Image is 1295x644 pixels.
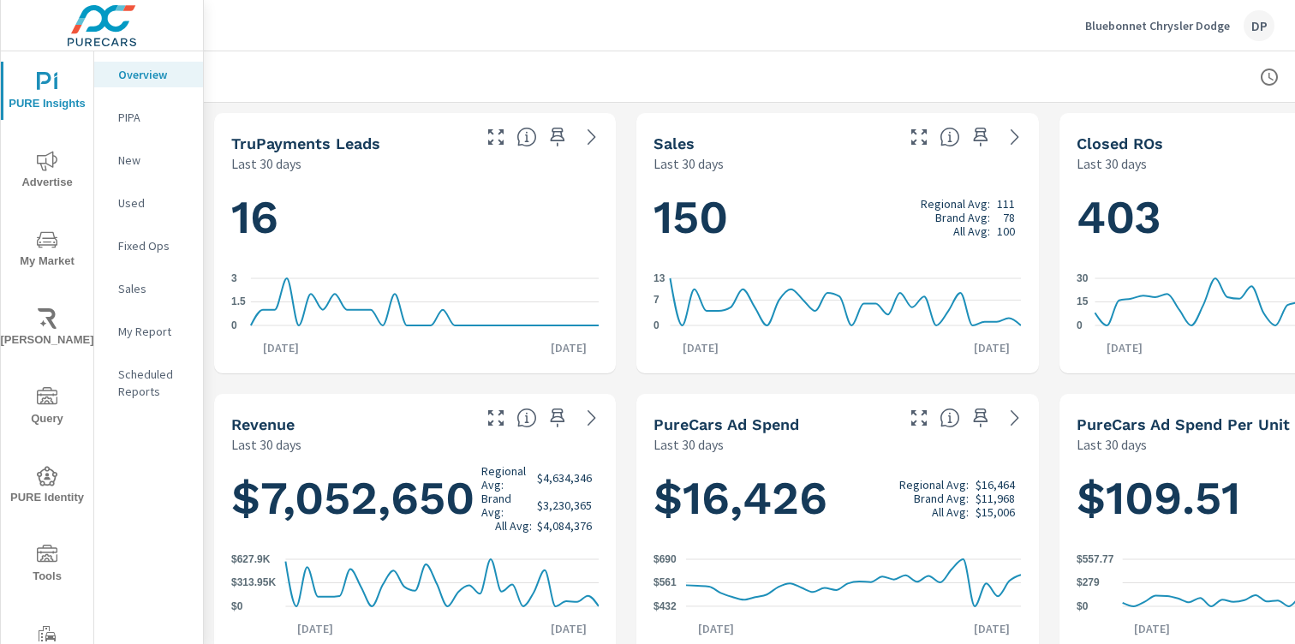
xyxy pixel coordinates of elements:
p: Scheduled Reports [118,366,189,400]
p: Regional Avg: [481,464,532,492]
span: Save this to your personalized report [544,404,571,432]
span: PURE Identity [6,466,88,508]
span: [PERSON_NAME] [6,308,88,350]
p: [DATE] [285,620,345,637]
text: $557.77 [1077,553,1114,565]
text: 30 [1077,272,1089,284]
p: Overview [118,66,189,83]
p: Brand Avg: [481,492,532,519]
p: [DATE] [251,339,311,356]
p: $4,634,346 [537,471,592,485]
span: Save this to your personalized report [967,404,994,432]
p: [DATE] [962,339,1022,356]
text: 0 [1077,319,1083,331]
p: 78 [1003,211,1015,224]
button: Make Fullscreen [905,404,933,432]
span: Save this to your personalized report [967,123,994,151]
p: [DATE] [1095,339,1155,356]
p: Regional Avg: [899,478,969,492]
div: Scheduled Reports [94,361,203,404]
span: PURE Insights [6,72,88,114]
p: Brand Avg: [935,211,990,224]
div: Fixed Ops [94,233,203,259]
p: New [118,152,189,169]
p: 100 [997,224,1015,238]
text: 1.5 [231,296,246,308]
p: All Avg: [495,519,532,533]
p: Last 30 days [653,434,724,455]
button: Make Fullscreen [482,404,510,432]
h5: Sales [653,134,695,152]
p: $3,230,365 [537,498,592,512]
p: $11,968 [976,492,1015,505]
p: All Avg: [932,505,969,519]
span: Query [6,387,88,429]
p: Last 30 days [231,153,301,174]
p: Last 30 days [1077,434,1147,455]
text: $432 [653,600,677,612]
text: $0 [231,600,243,612]
h5: Closed ROs [1077,134,1163,152]
span: Tools [6,545,88,587]
p: Bluebonnet Chrysler Dodge [1085,18,1230,33]
text: 15 [1077,296,1089,308]
p: 111 [997,197,1015,211]
p: [DATE] [962,620,1022,637]
text: $279 [1077,577,1100,589]
div: Overview [94,62,203,87]
text: 13 [653,272,665,284]
p: Brand Avg: [914,492,969,505]
span: The number of truPayments leads. [516,127,537,147]
p: [DATE] [686,620,746,637]
text: 7 [653,294,659,306]
div: Sales [94,276,203,301]
text: $627.9K [231,553,271,565]
span: Advertise [6,151,88,193]
p: Last 30 days [231,434,301,455]
p: Fixed Ops [118,237,189,254]
a: See more details in report [578,123,606,151]
div: New [94,147,203,173]
p: Last 30 days [1077,153,1147,174]
h1: $16,426 [653,469,1021,528]
p: All Avg: [953,224,990,238]
text: $561 [653,576,677,588]
div: Used [94,190,203,216]
span: Number of vehicles sold by the dealership over the selected date range. [Source: This data is sou... [940,127,960,147]
p: Regional Avg: [921,197,990,211]
a: See more details in report [578,404,606,432]
div: My Report [94,319,203,344]
span: Save this to your personalized report [544,123,571,151]
text: $313.95K [231,577,276,589]
p: PIPA [118,109,189,126]
p: [DATE] [671,339,731,356]
text: 0 [653,319,659,331]
p: $4,084,376 [537,519,592,533]
div: PIPA [94,104,203,130]
h5: truPayments Leads [231,134,380,152]
p: My Report [118,323,189,340]
a: See more details in report [1001,123,1029,151]
button: Make Fullscreen [905,123,933,151]
div: DP [1244,10,1274,41]
text: $0 [1077,600,1089,612]
p: [DATE] [1122,620,1182,637]
h1: 16 [231,188,599,247]
h5: PureCars Ad Spend [653,415,799,433]
text: $690 [653,553,677,565]
p: [DATE] [539,339,599,356]
h5: Revenue [231,415,295,433]
span: Total cost of media for all PureCars channels for the selected dealership group over the selected... [940,408,960,428]
text: 0 [231,319,237,331]
h1: 150 [653,188,1021,247]
h1: $7,052,650 [231,464,599,533]
p: Last 30 days [653,153,724,174]
button: Make Fullscreen [482,123,510,151]
p: Used [118,194,189,212]
p: Sales [118,280,189,297]
span: Total sales revenue over the selected date range. [Source: This data is sourced from the dealer’s... [516,408,537,428]
p: [DATE] [539,620,599,637]
a: See more details in report [1001,404,1029,432]
p: $15,006 [976,505,1015,519]
p: $16,464 [976,478,1015,492]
